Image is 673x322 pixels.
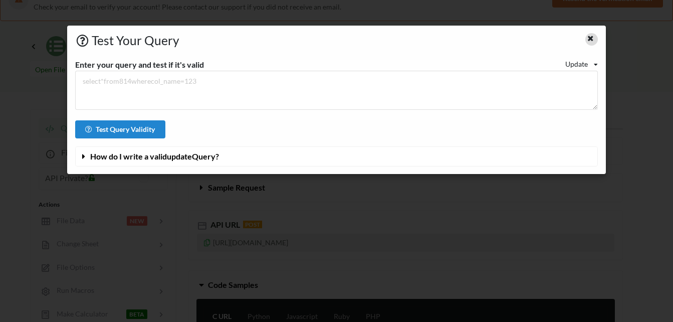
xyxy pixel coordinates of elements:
[90,151,219,161] span: How do I write a valid update Query?
[565,59,588,69] div: Update
[75,33,553,48] h3: Test Your Query
[75,120,165,138] button: Test Query Validity
[76,147,597,166] button: How do I write a validupdateQuery?
[75,59,204,71] div: Enter your query and test if it's valid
